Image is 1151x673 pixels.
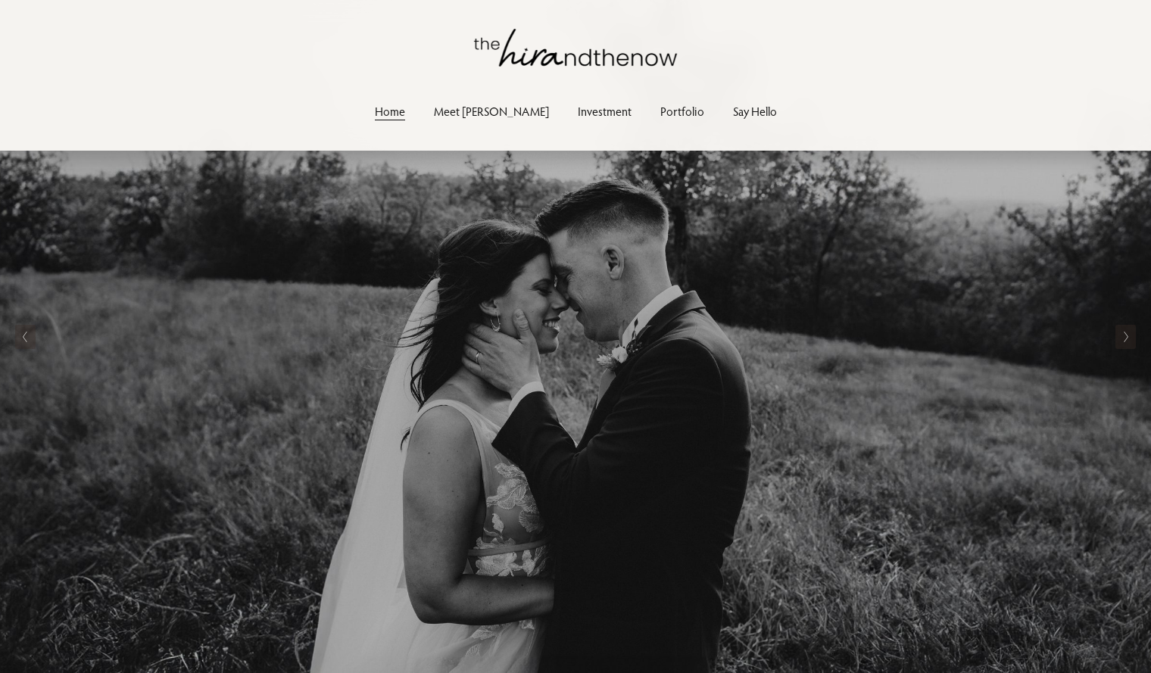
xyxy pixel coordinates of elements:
[1115,325,1136,349] button: Next Slide
[434,101,549,122] a: Meet [PERSON_NAME]
[578,101,632,122] a: Investment
[733,101,777,122] a: Say Hello
[474,29,677,67] img: thehirandthenow
[660,101,704,122] a: Portfolio
[375,101,405,122] a: Home
[15,325,36,349] button: Previous Slide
